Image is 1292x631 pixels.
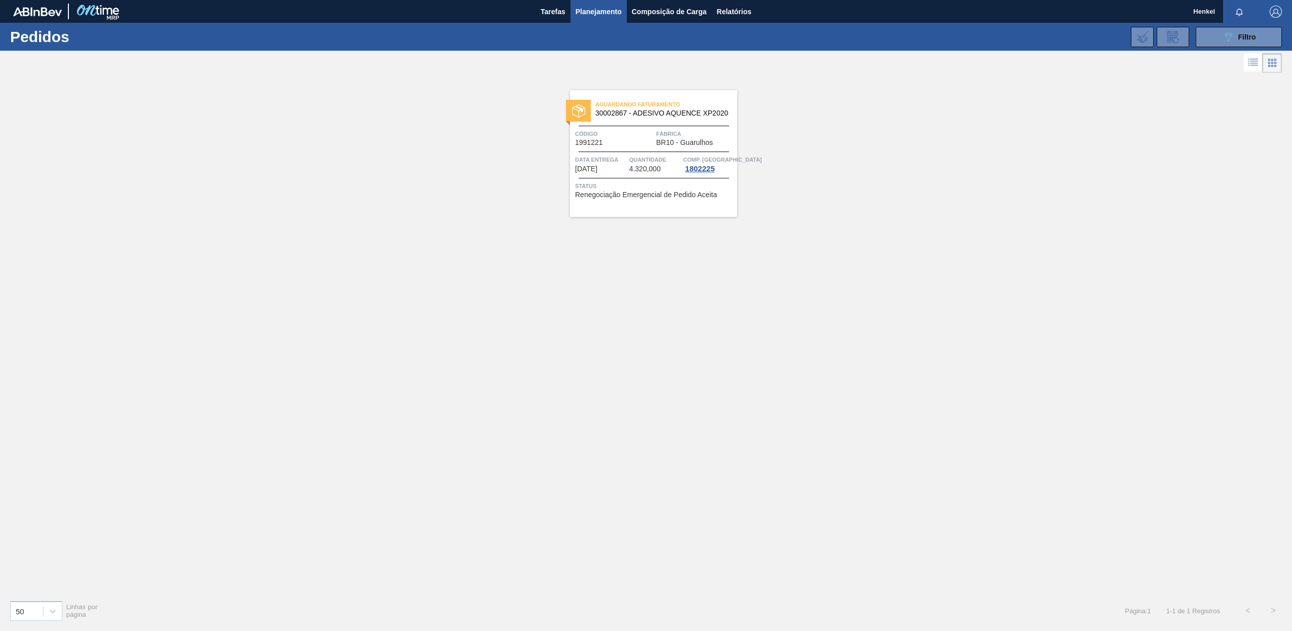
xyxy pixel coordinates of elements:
button: > [1261,598,1286,623]
img: Logout [1270,6,1282,18]
span: Composição de Carga [632,6,707,18]
div: Visão em Cards [1263,53,1282,72]
a: Comp. [GEOGRAPHIC_DATA]1802225 [683,155,735,173]
button: Filtro [1196,27,1282,47]
span: Código [575,129,654,139]
div: Visão em Lista [1244,53,1263,72]
h1: Pedidos [10,31,168,43]
span: Linhas por página [66,603,98,618]
div: Solicitação de Revisão de Pedidos [1157,27,1189,47]
span: 30002867 - ADESIVO AQUENCE XP2020 [595,109,729,117]
span: Status [575,181,735,191]
span: 1 - 1 de 1 Registros [1166,607,1220,615]
button: < [1235,598,1261,623]
span: Tarefas [541,6,565,18]
span: BR10 - Guarulhos [656,139,713,146]
span: Aguardando Faturamento [595,99,737,109]
span: Renegociação Emergencial de Pedido Aceita [575,191,717,199]
span: 1991221 [575,139,603,146]
a: statusAguardando Faturamento30002867 - ADESIVO AQUENCE XP2020Código1991221FábricaBR10 - Guarulhos... [555,90,737,217]
span: Relatórios [717,6,751,18]
span: Quantidade [629,155,681,165]
div: 50 [16,607,24,615]
div: Importar Negociações dos Pedidos [1131,27,1154,47]
span: Filtro [1238,33,1256,41]
span: Planejamento [576,6,622,18]
span: Fábrica [656,129,735,139]
span: 4.320,000 [629,165,661,173]
span: Data entrega [575,155,627,165]
span: Comp. Carga [683,155,762,165]
img: TNhmsLtSVTkK8tSr43FrP2fwEKptu5GPRR3wAAAABJRU5ErkJggg== [13,7,62,16]
div: 1802225 [683,165,716,173]
img: status [572,104,585,118]
span: 02/09/2025 [575,165,597,173]
button: Notificações [1223,5,1256,19]
span: Página : 1 [1125,607,1151,615]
